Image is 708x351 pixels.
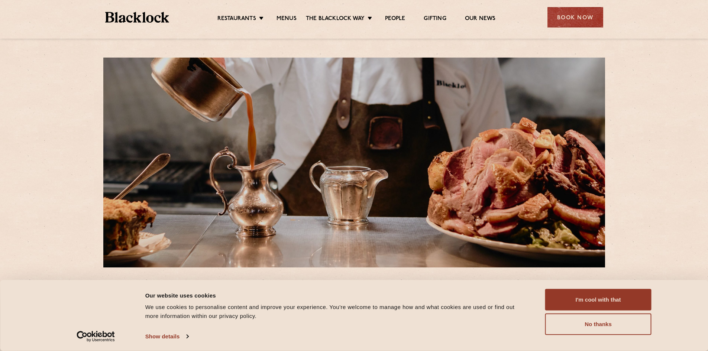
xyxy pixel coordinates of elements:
[545,313,652,335] button: No thanks
[424,15,446,23] a: Gifting
[465,15,496,23] a: Our News
[545,289,652,311] button: I'm cool with that
[217,15,256,23] a: Restaurants
[547,7,603,27] div: Book Now
[385,15,405,23] a: People
[277,15,297,23] a: Menus
[105,12,169,23] img: BL_Textured_Logo-footer-cropped.svg
[63,331,128,342] a: Usercentrics Cookiebot - opens in a new window
[145,331,188,342] a: Show details
[145,303,528,321] div: We use cookies to personalise content and improve your experience. You're welcome to manage how a...
[145,291,528,300] div: Our website uses cookies
[306,15,365,23] a: The Blacklock Way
